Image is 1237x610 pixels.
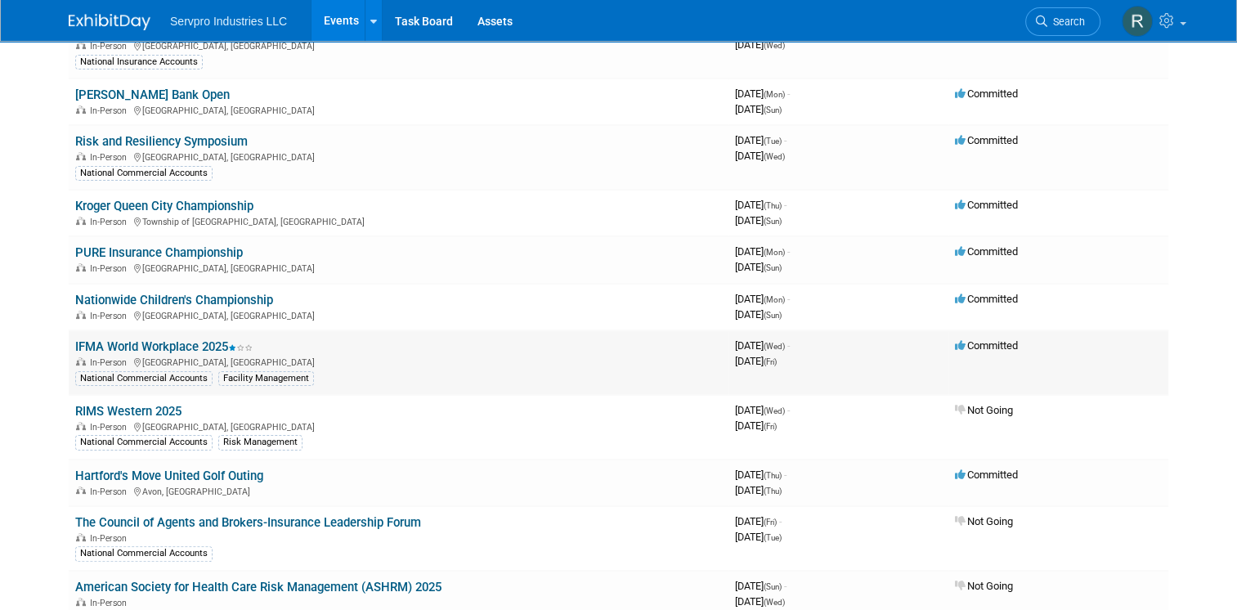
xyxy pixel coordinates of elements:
a: Risk and Resiliency Symposium [75,134,248,149]
span: [DATE] [735,308,782,321]
span: In-Person [90,217,132,227]
div: [GEOGRAPHIC_DATA], [GEOGRAPHIC_DATA] [75,150,722,163]
img: In-Person Event [76,311,86,319]
div: Risk Management [218,435,303,450]
div: [GEOGRAPHIC_DATA], [GEOGRAPHIC_DATA] [75,355,722,368]
div: Township of [GEOGRAPHIC_DATA], [GEOGRAPHIC_DATA] [75,214,722,227]
div: [GEOGRAPHIC_DATA], [GEOGRAPHIC_DATA] [75,261,722,274]
span: (Sun) [764,105,782,114]
span: (Wed) [764,342,785,351]
span: In-Person [90,487,132,497]
span: - [787,339,790,352]
div: [GEOGRAPHIC_DATA], [GEOGRAPHIC_DATA] [75,38,722,52]
span: Not Going [955,404,1013,416]
span: Committed [955,469,1018,481]
span: [DATE] [735,214,782,227]
img: In-Person Event [76,105,86,114]
a: American Society for Health Care Risk Management (ASHRM) 2025 [75,580,441,594]
div: National Commercial Accounts [75,546,213,561]
span: (Wed) [764,152,785,161]
span: (Thu) [764,201,782,210]
span: [DATE] [735,245,790,258]
span: In-Person [90,357,132,368]
span: Committed [955,199,1018,211]
span: In-Person [90,105,132,116]
span: (Mon) [764,295,785,304]
span: (Thu) [764,471,782,480]
span: (Sun) [764,263,782,272]
span: (Wed) [764,406,785,415]
img: In-Person Event [76,263,86,271]
span: [DATE] [735,87,790,100]
span: [DATE] [735,595,785,608]
div: National Insurance Accounts [75,55,203,70]
span: In-Person [90,422,132,433]
a: Kroger Queen City Championship [75,199,253,213]
a: RIMS Western 2025 [75,404,182,419]
span: [DATE] [735,404,790,416]
img: ExhibitDay [69,14,150,30]
span: - [784,199,787,211]
span: In-Person [90,311,132,321]
a: [PERSON_NAME] Bank Open [75,87,230,102]
span: (Mon) [764,90,785,99]
div: Facility Management [218,371,314,386]
img: In-Person Event [76,357,86,366]
span: [DATE] [735,150,785,162]
span: [DATE] [735,515,782,527]
a: PURE Insurance Championship [75,245,243,260]
span: Committed [955,245,1018,258]
span: [DATE] [735,469,787,481]
div: National Commercial Accounts [75,166,213,181]
img: Rick Knox [1122,6,1153,37]
span: - [787,404,790,416]
img: In-Person Event [76,217,86,225]
span: - [787,87,790,100]
span: Not Going [955,580,1013,592]
span: In-Person [90,152,132,163]
span: (Wed) [764,41,785,50]
div: Avon, [GEOGRAPHIC_DATA] [75,484,722,497]
span: [DATE] [735,103,782,115]
span: In-Person [90,533,132,544]
span: Committed [955,339,1018,352]
span: [DATE] [735,339,790,352]
span: Search [1047,16,1085,28]
div: [GEOGRAPHIC_DATA], [GEOGRAPHIC_DATA] [75,103,722,116]
span: (Sun) [764,582,782,591]
span: (Fri) [764,357,777,366]
span: [DATE] [735,38,785,51]
span: [DATE] [735,293,790,305]
a: IFMA World Workplace 2025 [75,339,253,354]
span: (Thu) [764,487,782,496]
img: In-Person Event [76,422,86,430]
span: (Wed) [764,598,785,607]
span: (Sun) [764,311,782,320]
img: In-Person Event [76,41,86,49]
div: [GEOGRAPHIC_DATA], [GEOGRAPHIC_DATA] [75,419,722,433]
img: In-Person Event [76,598,86,606]
span: In-Person [90,41,132,52]
span: [DATE] [735,580,787,592]
span: [DATE] [735,531,782,543]
span: - [784,580,787,592]
span: [DATE] [735,134,787,146]
div: National Commercial Accounts [75,435,213,450]
div: [GEOGRAPHIC_DATA], [GEOGRAPHIC_DATA] [75,308,722,321]
a: Search [1025,7,1100,36]
span: Committed [955,134,1018,146]
div: National Commercial Accounts [75,371,213,386]
span: [DATE] [735,261,782,273]
span: In-Person [90,598,132,608]
span: - [787,293,790,305]
span: [DATE] [735,199,787,211]
img: In-Person Event [76,533,86,541]
span: - [784,469,787,481]
span: Servpro Industries LLC [170,15,287,28]
span: [DATE] [735,355,777,367]
img: In-Person Event [76,487,86,495]
span: Committed [955,293,1018,305]
img: In-Person Event [76,152,86,160]
span: (Fri) [764,518,777,527]
a: Nationwide Children's Championship [75,293,273,307]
